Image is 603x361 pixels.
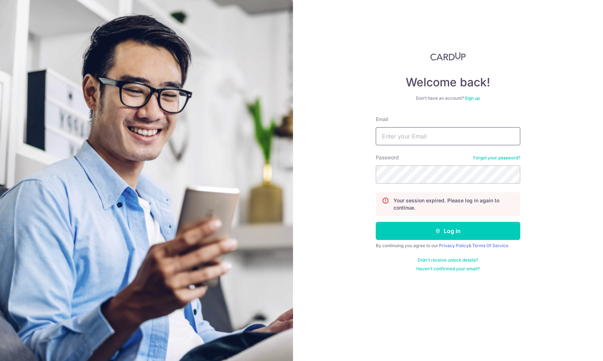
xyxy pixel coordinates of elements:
[393,197,514,211] p: Your session expired. Please log in again to continue.
[439,243,469,248] a: Privacy Policy
[376,95,520,101] div: Don’t have an account?
[473,155,520,161] a: Forgot your password?
[376,75,520,90] h4: Welcome back!
[376,222,520,240] button: Log in
[416,266,480,272] a: Haven't confirmed your email?
[418,257,478,263] a: Didn't receive unlock details?
[465,95,480,101] a: Sign up
[376,127,520,145] input: Enter your Email
[472,243,508,248] a: Terms Of Service
[376,154,399,161] label: Password
[430,52,466,61] img: CardUp Logo
[376,243,520,249] div: By continuing you agree to our &
[376,116,388,123] label: Email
